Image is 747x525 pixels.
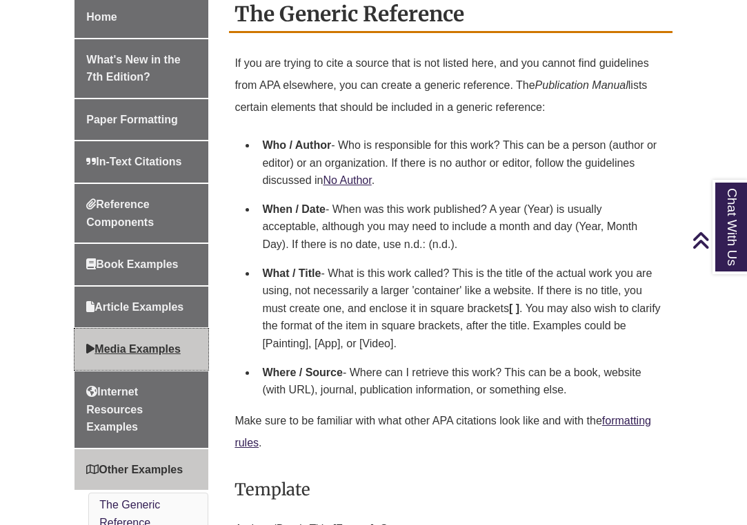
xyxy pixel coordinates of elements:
a: Media Examples [74,329,208,370]
span: Media Examples [86,343,181,355]
li: - When was this work published? A year (Year) is usually acceptable, although you may need to inc... [257,195,666,259]
a: Paper Formatting [74,99,208,141]
strong: When / Date [262,203,326,215]
strong: Where / Source [262,367,342,378]
h3: Template [235,473,666,506]
strong: Who / Author [262,139,331,151]
a: In-Text Citations [74,141,208,183]
span: What's New in the 7th Edition? [86,54,180,83]
strong: What / Title [262,267,321,279]
a: Back to Top [692,231,744,249]
li: - Where can I retrieve this work? This can be a book, website (with URL), journal, publication in... [257,358,666,404]
span: Book Examples [86,258,178,270]
a: No Author [323,174,371,186]
em: Publication Manual [535,79,628,91]
strong: [ ] [509,302,519,314]
p: If you are trying to cite a source that is not listed here, and you cannot find guidelines from A... [235,47,666,124]
a: Other Examples [74,449,208,491]
a: Reference Components [74,184,208,243]
span: Other Examples [86,464,183,475]
li: - Who is responsible for this work? This can be a person (author or editor) or an organization. I... [257,131,666,195]
span: Internet Resources Examples [86,386,143,433]
a: Book Examples [74,244,208,285]
span: Paper Formatting [86,114,177,125]
a: formatting rules [235,415,651,449]
span: In-Text Citations [86,156,181,167]
a: Article Examples [74,287,208,328]
span: Reference Components [86,198,154,228]
span: Home [86,11,117,23]
a: What's New in the 7th Edition? [74,39,208,98]
li: - What is this work called? This is the title of the actual work you are using, not necessarily a... [257,259,666,358]
a: Internet Resources Examples [74,371,208,448]
span: Article Examples [86,301,183,313]
p: Make sure to be familiar with what other APA citations look like and with the . [235,404,666,460]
